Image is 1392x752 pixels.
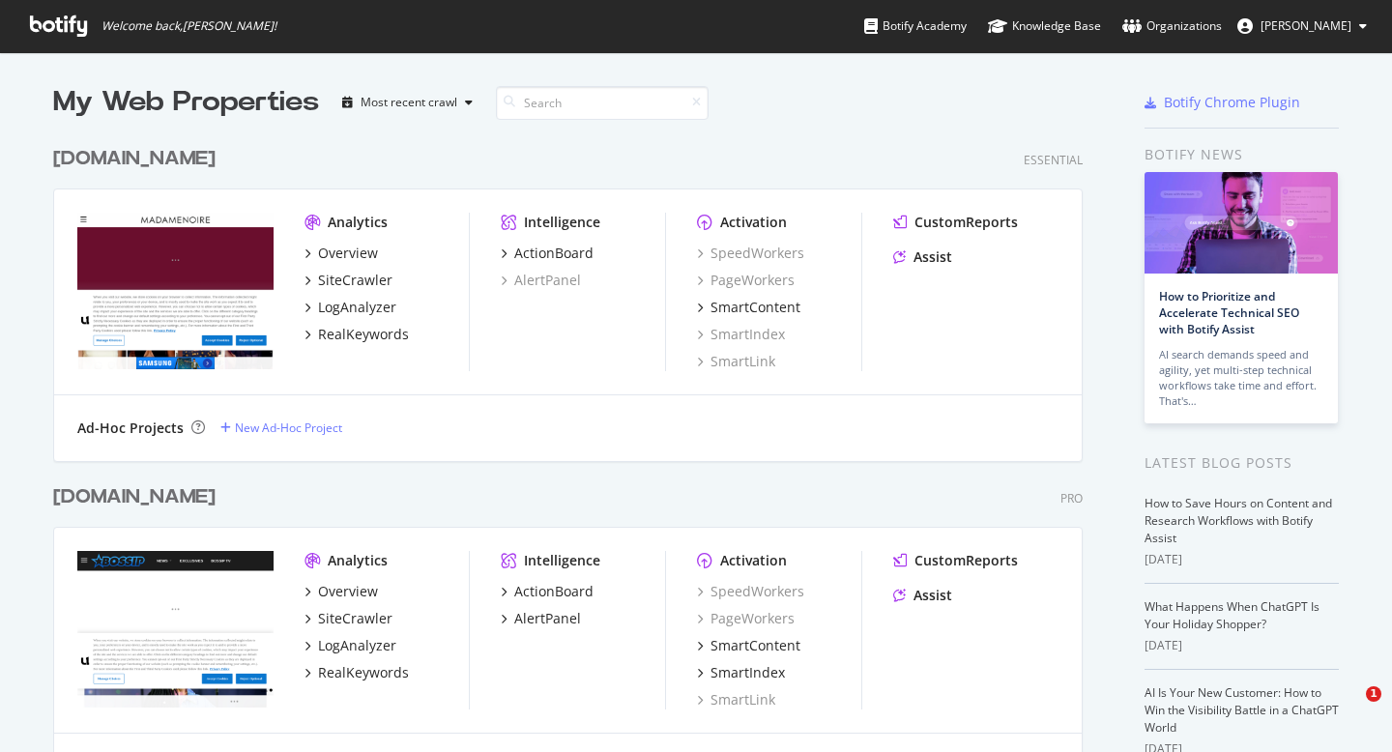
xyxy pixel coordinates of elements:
[304,609,392,628] a: SiteCrawler
[893,551,1018,570] a: CustomReports
[524,551,600,570] div: Intelligence
[1159,288,1299,337] a: How to Prioritize and Accelerate Technical SEO with Botify Assist
[235,419,342,436] div: New Ad-Hoc Project
[893,586,952,605] a: Assist
[334,87,480,118] button: Most recent crawl
[720,551,787,570] div: Activation
[1145,452,1339,474] div: Latest Blog Posts
[1366,686,1381,702] span: 1
[514,609,581,628] div: AlertPanel
[1145,637,1339,654] div: [DATE]
[501,582,594,601] a: ActionBoard
[53,483,223,511] a: [DOMAIN_NAME]
[304,271,392,290] a: SiteCrawler
[1024,152,1083,168] div: Essential
[697,663,785,682] a: SmartIndex
[77,551,274,708] img: www.bossip.com
[304,663,409,682] a: RealKeywords
[318,325,409,344] div: RealKeywords
[914,551,1018,570] div: CustomReports
[710,636,800,655] div: SmartContent
[77,213,274,369] img: www.madamenoire.com
[53,145,216,173] div: [DOMAIN_NAME]
[893,247,952,267] a: Assist
[328,551,388,570] div: Analytics
[1145,144,1339,165] div: Botify news
[893,213,1018,232] a: CustomReports
[864,16,967,36] div: Botify Academy
[501,244,594,263] a: ActionBoard
[1145,172,1338,274] img: How to Prioritize and Accelerate Technical SEO with Botify Assist
[720,213,787,232] div: Activation
[1159,347,1323,409] div: AI search demands speed and agility, yet multi-step technical workflows take time and effort. Tha...
[501,609,581,628] a: AlertPanel
[1261,17,1351,34] span: Contessa Schexnayder
[220,419,342,436] a: New Ad-Hoc Project
[514,244,594,263] div: ActionBoard
[697,609,795,628] a: PageWorkers
[318,271,392,290] div: SiteCrawler
[304,582,378,601] a: Overview
[697,244,804,263] a: SpeedWorkers
[1145,684,1339,736] a: AI Is Your New Customer: How to Win the Visibility Battle in a ChatGPT World
[53,145,223,173] a: [DOMAIN_NAME]
[697,271,795,290] a: PageWorkers
[697,582,804,601] a: SpeedWorkers
[988,16,1101,36] div: Knowledge Base
[318,582,378,601] div: Overview
[318,298,396,317] div: LogAnalyzer
[1145,598,1319,632] a: What Happens When ChatGPT Is Your Holiday Shopper?
[710,663,785,682] div: SmartIndex
[361,97,457,108] div: Most recent crawl
[514,582,594,601] div: ActionBoard
[697,352,775,371] a: SmartLink
[1145,93,1300,112] a: Botify Chrome Plugin
[710,298,800,317] div: SmartContent
[1060,490,1083,506] div: Pro
[524,213,600,232] div: Intelligence
[1326,686,1373,733] iframe: Intercom live chat
[1122,16,1222,36] div: Organizations
[914,213,1018,232] div: CustomReports
[304,244,378,263] a: Overview
[53,483,216,511] div: [DOMAIN_NAME]
[913,247,952,267] div: Assist
[501,271,581,290] a: AlertPanel
[318,663,409,682] div: RealKeywords
[328,213,388,232] div: Analytics
[697,690,775,709] a: SmartLink
[1145,495,1332,546] a: How to Save Hours on Content and Research Workflows with Botify Assist
[318,609,392,628] div: SiteCrawler
[1145,551,1339,568] div: [DATE]
[304,325,409,344] a: RealKeywords
[697,298,800,317] a: SmartContent
[304,298,396,317] a: LogAnalyzer
[304,636,396,655] a: LogAnalyzer
[697,325,785,344] a: SmartIndex
[496,86,709,120] input: Search
[697,636,800,655] a: SmartContent
[1222,11,1382,42] button: [PERSON_NAME]
[77,419,184,438] div: Ad-Hoc Projects
[1164,93,1300,112] div: Botify Chrome Plugin
[913,586,952,605] div: Assist
[53,83,319,122] div: My Web Properties
[101,18,276,34] span: Welcome back, [PERSON_NAME] !
[318,244,378,263] div: Overview
[318,636,396,655] div: LogAnalyzer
